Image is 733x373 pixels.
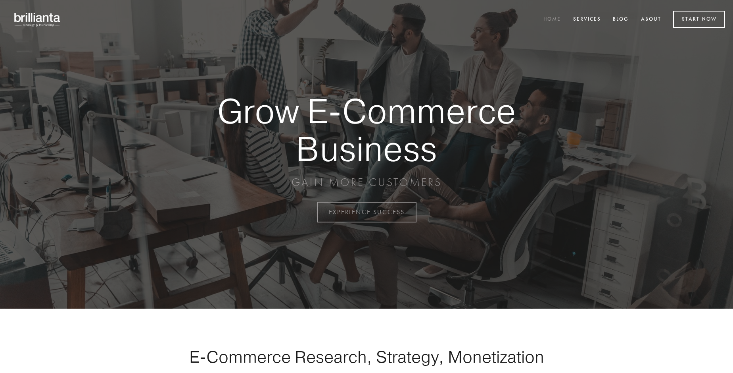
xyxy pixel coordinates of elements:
strong: Grow E-Commerce Business [190,92,543,167]
a: Services [568,13,606,26]
h1: E-Commerce Research, Strategy, Monetization [164,347,569,367]
a: Start Now [673,11,725,28]
a: Home [538,13,566,26]
p: GAIN MORE CUSTOMERS [190,175,543,189]
a: Blog [608,13,634,26]
a: EXPERIENCE SUCCESS [317,202,416,222]
a: About [636,13,666,26]
img: brillianta - research, strategy, marketing [8,8,67,31]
